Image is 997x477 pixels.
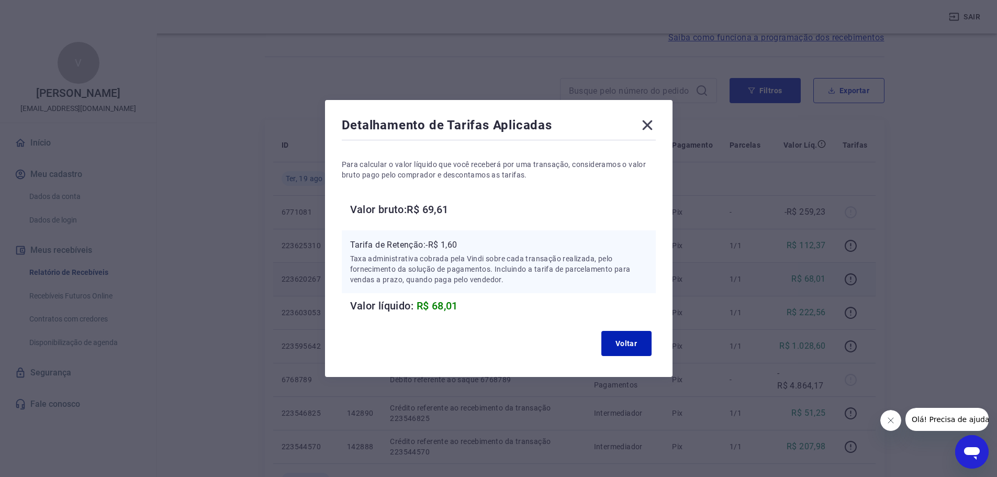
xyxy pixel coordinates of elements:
button: Voltar [601,331,652,356]
iframe: Mensagem da empresa [905,408,989,431]
h6: Valor bruto: R$ 69,61 [350,201,656,218]
p: Tarifa de Retenção: -R$ 1,60 [350,239,647,251]
p: Para calcular o valor líquido que você receberá por uma transação, consideramos o valor bruto pag... [342,159,656,180]
iframe: Botão para abrir a janela de mensagens [955,435,989,469]
h6: Valor líquido: [350,297,656,314]
div: Detalhamento de Tarifas Aplicadas [342,117,656,138]
iframe: Fechar mensagem [880,410,901,431]
span: R$ 68,01 [417,299,458,312]
span: Olá! Precisa de ajuda? [6,7,88,16]
p: Taxa administrativa cobrada pela Vindi sobre cada transação realizada, pelo fornecimento da soluç... [350,253,647,285]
